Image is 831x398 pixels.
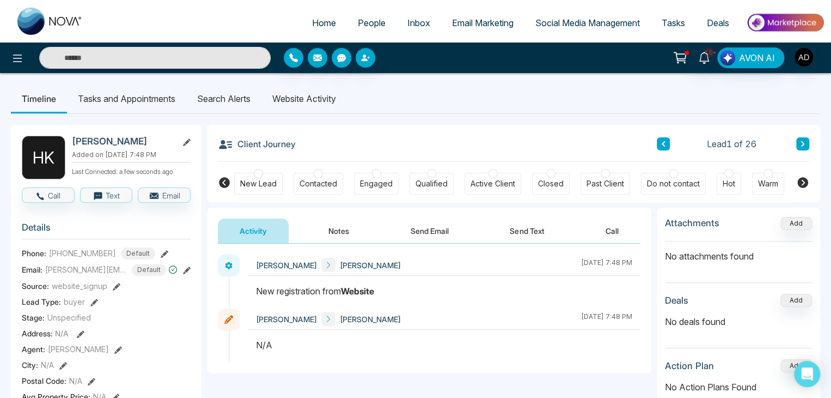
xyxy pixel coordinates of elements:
div: Qualified [415,178,448,189]
div: New Lead [240,178,277,189]
button: Send Email [389,219,471,243]
span: Source: [22,280,49,292]
span: Default [132,264,166,276]
h3: Client Journey [218,136,296,152]
p: No Action Plans Found [665,381,812,394]
span: [PERSON_NAME] [340,313,401,325]
a: Email Marketing [441,13,524,33]
span: Add [780,218,812,227]
div: [DATE] 7:48 PM [581,258,632,272]
div: Hot [723,178,735,189]
span: Email: [22,264,42,275]
li: Website Activity [261,84,347,113]
span: buyer [64,296,85,307]
span: website_signup [52,280,107,292]
a: People [347,13,396,33]
span: N/A [41,359,54,371]
span: Default [121,248,155,260]
span: Address: [22,328,69,339]
h3: Details [22,222,191,239]
img: Nova CRM Logo [17,8,83,35]
button: Send Text [488,219,566,243]
span: People [358,17,386,28]
span: Deals [707,17,729,28]
div: Do not contact [647,178,700,189]
div: [DATE] 7:48 PM [581,312,632,326]
img: User Avatar [795,48,813,67]
a: Deals [696,13,740,33]
div: Past Client [586,178,624,189]
span: [PERSON_NAME] [256,313,317,325]
li: Tasks and Appointments [67,84,186,113]
span: [PERSON_NAME] [48,343,109,355]
span: Phone: [22,248,46,259]
span: 10+ [704,47,714,57]
span: AVON AI [739,51,775,64]
button: Text [80,188,133,203]
button: AVON AI [717,47,784,68]
span: N/A [69,375,82,387]
span: [PERSON_NAME] [256,260,317,271]
a: Inbox [396,13,441,33]
button: Add [780,217,812,230]
button: Activity [218,219,289,243]
span: Inbox [407,17,430,28]
span: Social Media Management [535,17,640,28]
div: Closed [538,178,564,189]
img: Lead Flow [720,50,735,65]
a: Tasks [651,13,696,33]
button: Notes [307,219,371,243]
div: Contacted [300,178,337,189]
span: [PERSON_NAME] [340,260,401,271]
li: Search Alerts [186,84,261,113]
span: City : [22,359,38,371]
h3: Action Plan [665,360,714,371]
button: Call [584,219,640,243]
span: Unspecified [47,312,91,323]
span: Agent: [22,343,45,355]
div: Active Client [471,178,515,189]
p: Added on [DATE] 7:48 PM [72,150,191,160]
span: N/A [55,329,69,338]
button: Add [780,294,812,307]
a: 10+ [691,47,717,67]
button: Call [22,188,75,203]
button: Email [138,188,191,203]
a: Home [301,13,347,33]
div: Engaged [360,178,393,189]
span: Stage: [22,312,45,323]
span: Tasks [662,17,685,28]
button: Add [780,359,812,372]
div: Open Intercom Messenger [794,361,820,387]
div: H K [22,136,65,179]
span: Email Marketing [452,17,514,28]
h2: [PERSON_NAME] [72,136,173,147]
span: Lead 1 of 26 [707,137,756,150]
p: No attachments found [665,242,812,263]
span: [PERSON_NAME][EMAIL_ADDRESS][DOMAIN_NAME] [45,264,127,275]
li: Timeline [11,84,67,113]
p: Last Connected: a few seconds ago [72,165,191,177]
a: Social Media Management [524,13,651,33]
span: Postal Code : [22,375,66,387]
h3: Deals [665,295,688,306]
img: Market-place.gif [746,10,824,35]
div: Warm [758,178,778,189]
p: No deals found [665,315,812,328]
span: Lead Type: [22,296,61,307]
h3: Attachments [665,218,719,228]
span: Home [312,17,336,28]
span: [PHONE_NUMBER] [49,248,116,259]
